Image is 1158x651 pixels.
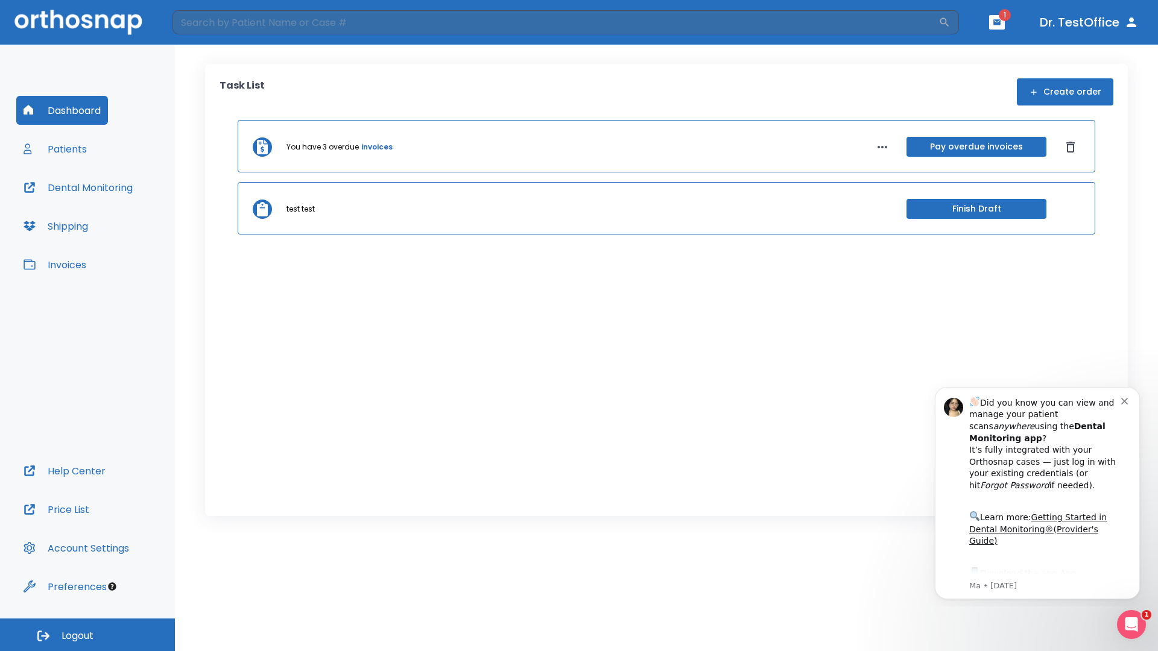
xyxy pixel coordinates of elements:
[107,581,118,592] div: Tooltip anchor
[220,78,265,105] p: Task List
[1117,610,1146,639] iframe: Intercom live chat
[906,199,1046,219] button: Finish Draft
[52,189,204,251] div: Download the app: | ​ Let us know if you need help getting started!
[1142,610,1151,620] span: 1
[52,192,160,214] a: App Store
[62,629,93,643] span: Logout
[361,142,393,153] a: invoices
[16,456,113,485] button: Help Center
[14,10,142,34] img: Orthosnap
[16,495,96,524] button: Price List
[16,134,94,163] button: Patients
[16,173,140,202] button: Dental Monitoring
[286,204,315,215] p: test test
[16,96,108,125] button: Dashboard
[52,204,204,215] p: Message from Ma, sent 6w ago
[1017,78,1113,105] button: Create order
[906,137,1046,157] button: Pay overdue invoices
[16,572,114,601] button: Preferences
[204,19,214,28] button: Dismiss notification
[16,250,93,279] button: Invoices
[917,376,1158,606] iframe: Intercom notifications message
[999,9,1011,21] span: 1
[16,533,136,562] button: Account Settings
[16,212,95,241] button: Shipping
[172,10,938,34] input: Search by Patient Name or Case #
[1061,137,1080,157] button: Dismiss
[1035,11,1144,33] button: Dr. TestOffice
[286,142,359,153] p: You have 3 overdue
